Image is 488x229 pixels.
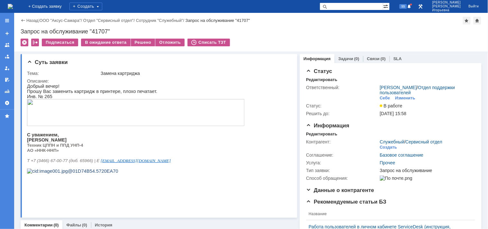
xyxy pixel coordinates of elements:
a: ООО "Аксус-Самара" [40,18,81,23]
span: Игорьевна [432,8,461,12]
span: 99 [400,4,407,9]
a: Мои согласования [2,75,12,85]
a: Прочее [380,160,395,165]
div: | [38,18,39,23]
div: / [380,139,443,144]
span: Расширенный поиск [383,3,390,9]
span: Суть заявки [27,59,68,65]
div: / [83,18,136,23]
a: Отчеты [2,86,12,96]
div: Редактировать [306,77,337,82]
div: Запрос на обслуживание [380,168,472,173]
div: Услуга: [306,160,379,165]
a: Файлы [66,223,81,227]
a: Настройки [2,98,12,108]
div: Контрагент: [306,139,379,144]
a: Отдел "Сервисный отдел" [83,18,134,23]
div: Запрос на обслуживание "41707" [186,18,250,23]
div: (0) [82,223,87,227]
a: Назад [26,18,38,23]
div: Удалить [21,39,28,46]
a: Мои заявки [2,63,12,73]
span: [PERSON_NAME] [432,1,461,5]
div: Описание: [27,78,290,84]
div: (0) [381,56,386,61]
span: В работе [380,103,402,108]
a: Комментарии [24,223,53,227]
a: Отдел поддержки пользователей [380,85,455,95]
div: Тема: [27,71,99,76]
div: Себе [380,96,390,101]
div: Решить до: [306,111,379,116]
img: По почте.png [380,176,412,181]
a: Заявки на командах [2,40,12,50]
div: Добавить в избранное [463,17,471,24]
a: [EMAIL_ADDRESS][DOMAIN_NAME] [74,75,144,79]
div: / [40,18,83,23]
a: Служебный [380,139,404,144]
div: Редактировать [306,132,337,137]
a: Задачи [338,56,353,61]
div: Способ обращения: [306,176,379,181]
div: (0) [354,56,359,61]
a: История [95,223,112,227]
div: Работа с массовостью [31,39,39,46]
a: Сотрудник "Служебный" [136,18,183,23]
div: Тип заявки: [306,168,379,173]
a: Перейти в интерфейс администратора [417,3,425,10]
span: Данные о контрагенте [306,187,374,193]
div: Сделать домашней страницей [474,17,481,24]
div: Ответственный: [306,85,379,90]
span: Рекомендуемые статьи БЗ [306,199,387,205]
a: Связи [367,56,380,61]
div: Изменить [395,96,416,101]
a: Создать заявку [2,28,12,39]
span: [DATE] 15:58 [380,111,407,116]
a: Сервисный отдел [406,139,443,144]
div: Запрос на обслуживание "41707" [21,28,482,35]
div: / [136,18,186,23]
a: SLA [393,56,402,61]
div: Соглашение: [306,152,379,158]
div: Создать [380,145,397,150]
img: logo [8,4,13,9]
a: Базовое соглашение [380,152,424,158]
a: Заявки в моей ответственности [2,51,12,62]
div: (0) [54,223,59,227]
div: Статус: [306,103,379,108]
a: Перейти на домашнюю страницу [8,4,13,9]
a: Информация [304,56,331,61]
span: Информация [306,123,349,129]
div: / [380,85,472,95]
span: [PERSON_NAME] [432,5,461,8]
div: Создать [69,3,102,10]
span: Статус [306,68,332,74]
div: Замена картриджа [101,71,288,76]
a: [PERSON_NAME] [380,85,417,90]
th: Название [306,208,470,220]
